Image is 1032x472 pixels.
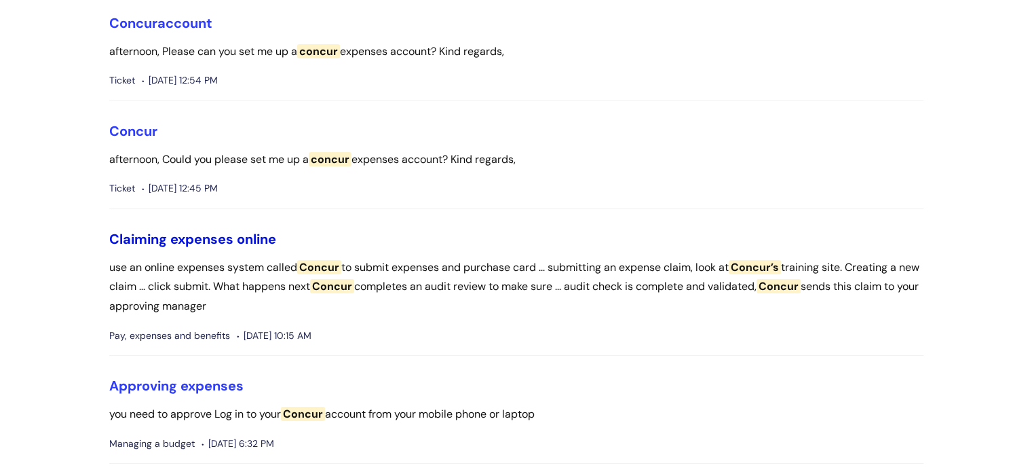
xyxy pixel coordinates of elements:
a: Approving expenses [109,377,244,395]
span: [DATE] 12:45 PM [142,180,218,197]
span: concur [309,152,351,166]
p: you need to approve Log in to your account from your mobile phone or laptop [109,405,923,424]
a: Concuraccount [109,14,212,32]
span: [DATE] 10:15 AM [237,327,311,344]
a: Claiming expenses online [109,230,276,248]
span: Concur [281,407,325,421]
span: [DATE] 12:54 PM [142,72,218,89]
span: Ticket [109,180,135,197]
span: Concur [310,279,354,293]
span: Concur [757,279,801,293]
span: [DATE] 6:32 PM [202,435,274,452]
p: use an online expenses system called to submit expenses and purchase card ... submitting an expen... [109,258,923,316]
span: concur [297,44,340,58]
span: Concur [297,260,341,274]
span: Ticket [109,72,135,89]
a: Concur [109,122,157,140]
span: Concur’s [729,260,781,274]
p: afternoon, Could you please set me up a expenses account? Kind regards, [109,150,923,170]
span: Concur [109,14,157,32]
span: Pay, expenses and benefits [109,327,230,344]
span: Managing a budget [109,435,195,452]
p: afternoon, Please can you set me up a expenses account? Kind regards, [109,42,923,62]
